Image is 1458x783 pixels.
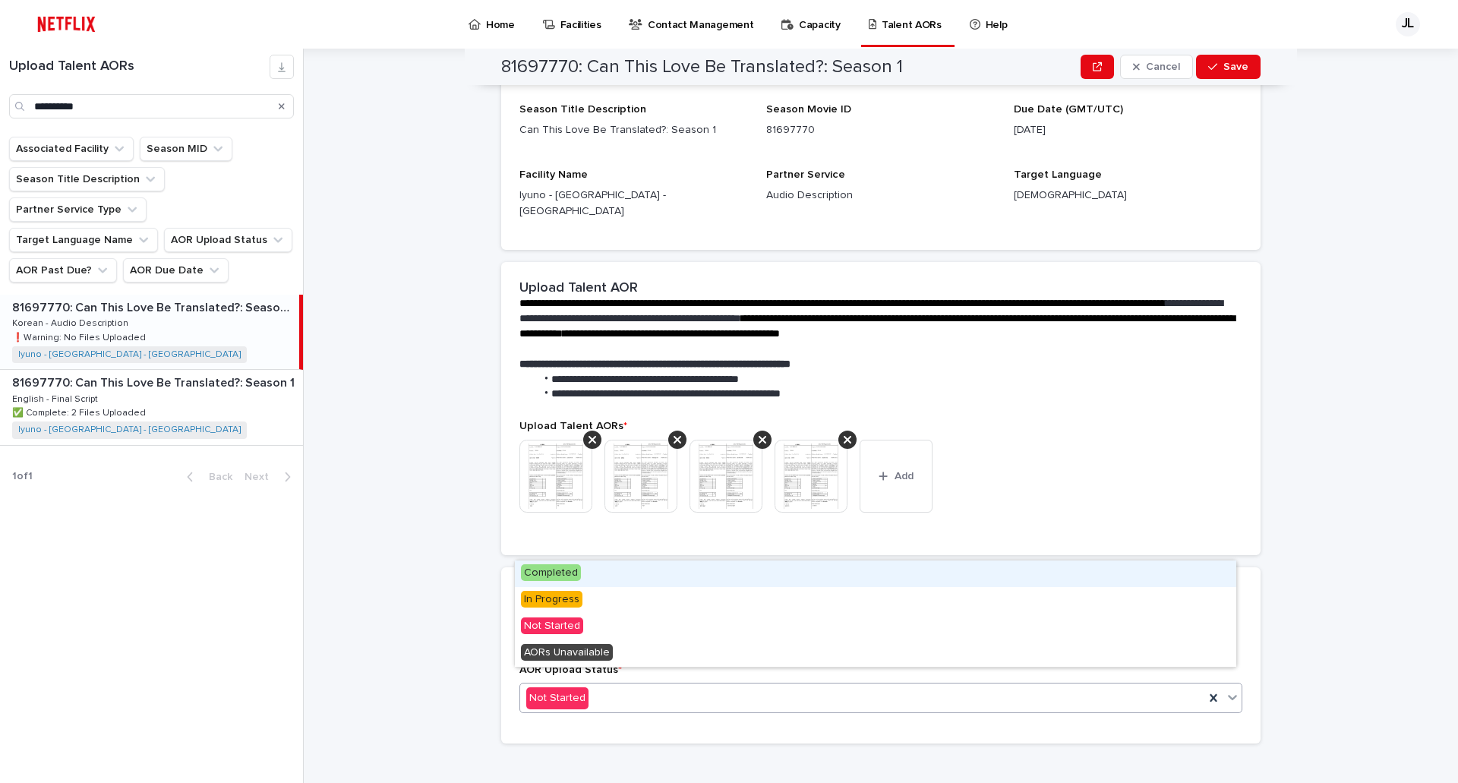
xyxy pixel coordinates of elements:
[9,94,294,118] input: Search
[895,471,914,481] span: Add
[30,9,103,39] img: ifQbXi3ZQGMSEF7WDB7W
[501,56,903,78] h2: 81697770: Can This Love Be Translated?: Season 1
[9,167,165,191] button: Season Title Description
[766,169,845,180] span: Partner Service
[9,197,147,222] button: Partner Service Type
[12,373,298,390] p: 81697770: Can This Love Be Translated?: Season 1
[1223,62,1248,72] span: Save
[1014,188,1242,204] p: [DEMOGRAPHIC_DATA]
[1014,169,1102,180] span: Target Language
[519,169,588,180] span: Facility Name
[1396,12,1420,36] div: JL
[515,587,1236,614] div: In Progress
[515,560,1236,587] div: Completed
[200,472,232,482] span: Back
[175,470,238,484] button: Back
[18,425,241,435] a: Iyuno - [GEOGRAPHIC_DATA] - [GEOGRAPHIC_DATA]
[766,188,995,204] p: Audio Description
[9,137,134,161] button: Associated Facility
[18,349,241,360] a: Iyuno - [GEOGRAPHIC_DATA] - [GEOGRAPHIC_DATA]
[9,228,158,252] button: Target Language Name
[1120,55,1193,79] button: Cancel
[519,104,646,115] span: Season Title Description
[521,644,613,661] span: AORs Unavailable
[766,122,995,138] p: 81697770
[860,440,933,513] button: Add
[9,258,117,283] button: AOR Past Due?
[521,591,582,608] span: In Progress
[521,617,583,634] span: Not Started
[12,405,149,418] p: ✅ Complete: 2 Files Uploaded
[519,421,627,431] span: Upload Talent AORs
[519,188,748,219] p: Iyuno - [GEOGRAPHIC_DATA] - [GEOGRAPHIC_DATA]
[245,472,278,482] span: Next
[9,58,270,75] h1: Upload Talent AORs
[766,104,851,115] span: Season Movie ID
[12,391,101,405] p: English - Final Script
[519,665,622,675] span: AOR Upload Status
[1014,104,1123,115] span: Due Date (GMT/UTC)
[140,137,232,161] button: Season MID
[515,614,1236,640] div: Not Started
[1146,62,1180,72] span: Cancel
[12,330,149,343] p: ❗️Warning: No Files Uploaded
[1014,122,1242,138] p: [DATE]
[238,470,303,484] button: Next
[526,687,589,709] div: Not Started
[1196,55,1261,79] button: Save
[12,315,131,329] p: Korean - Audio Description
[519,122,748,138] p: Can This Love Be Translated?: Season 1
[164,228,292,252] button: AOR Upload Status
[12,298,296,315] p: 81697770: Can This Love Be Translated?: Season 1
[521,564,581,581] span: Completed
[123,258,229,283] button: AOR Due Date
[519,280,638,297] h2: Upload Talent AOR
[515,640,1236,667] div: AORs Unavailable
